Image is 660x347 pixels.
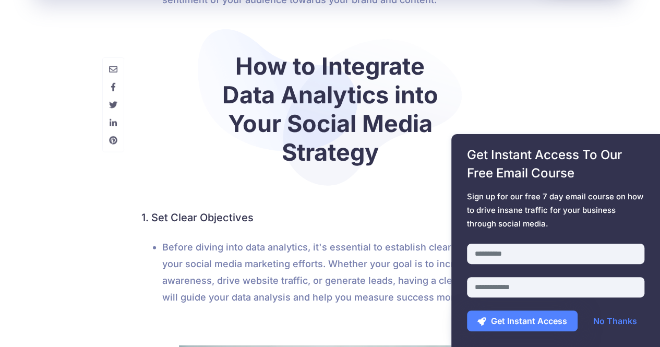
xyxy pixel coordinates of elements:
h2: How to Integrate Data Analytics into Your Social Media Strategy [207,52,453,166]
li: Before diving into data analytics, it's essential to establish clear objectives for your social m... [162,239,519,306]
button: Get Instant Access [467,310,578,331]
span: Sign up for our free 7 day email course on how to drive insane traffic for your business through ... [467,190,644,231]
span: Get Instant Access To Our Free Email Course [467,146,644,182]
a: No Thanks [583,310,647,331]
